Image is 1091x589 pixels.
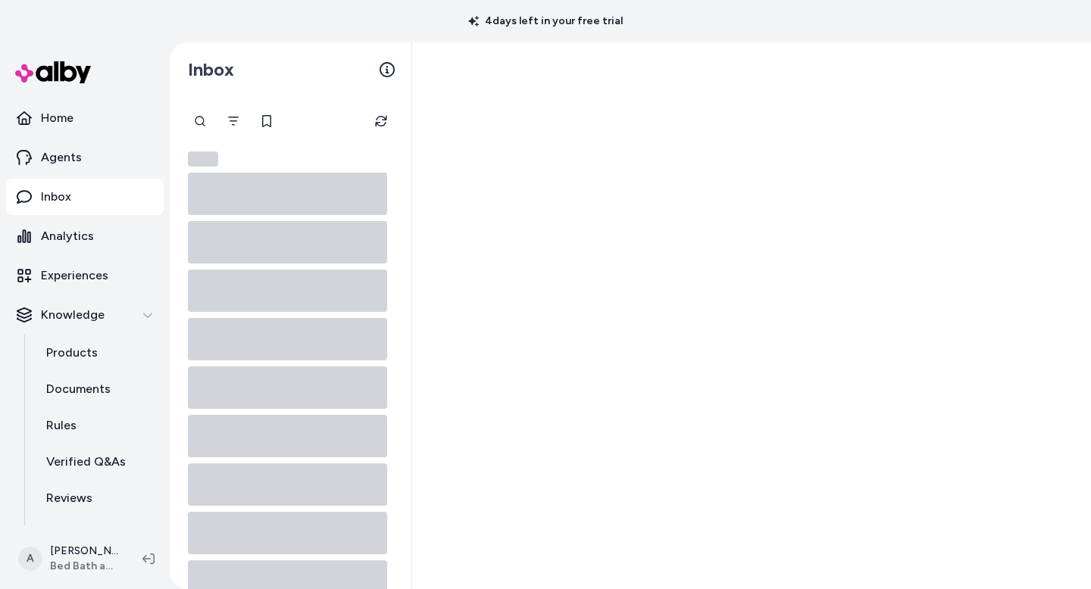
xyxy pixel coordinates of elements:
p: 4 days left in your free trial [459,14,632,29]
a: Products [31,335,164,371]
p: Experiences [41,266,108,285]
button: A[PERSON_NAME]Bed Bath and Beyond [9,534,130,583]
a: Verified Q&As [31,444,164,480]
p: Agents [41,148,82,167]
a: Inbox [6,179,164,215]
p: Home [41,109,73,127]
img: alby Logo [15,61,91,83]
a: Rules [31,407,164,444]
button: Filter [218,106,249,136]
h2: Inbox [188,58,234,81]
p: Rules [46,416,77,435]
p: Inbox [41,188,71,206]
button: Knowledge [6,297,164,333]
a: Analytics [6,218,164,254]
span: A [18,547,42,571]
p: Verified Q&As [46,453,126,471]
a: Agents [6,139,164,176]
p: [PERSON_NAME] [50,544,118,559]
p: Analytics [41,227,94,245]
span: Bed Bath and Beyond [50,559,118,574]
p: Documents [46,380,111,398]
p: Products [46,344,98,362]
a: Survey Questions [31,516,164,553]
p: Reviews [46,489,92,507]
a: Documents [31,371,164,407]
a: Reviews [31,480,164,516]
p: Knowledge [41,306,105,324]
a: Experiences [6,257,164,294]
button: Refresh [366,106,396,136]
a: Home [6,100,164,136]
